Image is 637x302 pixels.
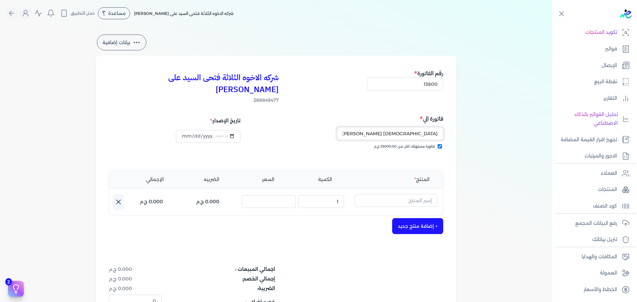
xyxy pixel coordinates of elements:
p: العملاء [601,169,617,178]
p: التقارير [603,94,617,103]
a: العملاء [552,166,633,180]
p: تحليل الفواتير بالذكاء الاصطناعي [555,110,618,127]
dd: 0.000 ج.م [109,266,162,273]
p: تكويد المنتجات [585,28,617,37]
span: 2 [5,278,12,285]
button: + إضافة منتج جديد [392,218,443,234]
dt: إجمالي الخصم: [166,275,275,282]
a: تحليل الفواتير بالذكاء الاصطناعي [552,108,633,130]
img: logo [620,9,632,19]
button: حمل التطبيق [58,8,97,19]
p: الإيصال [602,61,617,70]
div: مساعدة [98,7,130,19]
li: الكمية [298,176,352,183]
span: مساعدة [108,11,126,16]
a: تكويد المنتجات [552,26,633,39]
span: شركه الاخوه الثلاثة فتحى السيد على [PERSON_NAME] [134,11,234,16]
a: التقارير [552,91,633,105]
dd: 0.000 ج.م [109,275,162,282]
li: السعر [241,176,295,183]
a: فواتير [552,42,633,56]
a: المنتجات [552,183,633,197]
p: الاجور والمرتبات [585,152,617,160]
p: المنتجات [598,185,617,194]
li: المنتج [355,176,438,183]
a: الاجور والمرتبات [552,149,633,163]
p: 0.000 ج.م [196,198,219,206]
a: العمولة [552,266,633,280]
input: إسم المنتج [355,194,438,207]
a: تنزيل بياناتك [552,233,633,247]
p: المكافات والهدايا [582,253,617,261]
dt: اجمالي المبيعات : [166,266,275,273]
div: تاريخ الإصدار: [176,114,240,127]
span: فاتورة مستهلك اقل من 25000.00 ج.م [374,144,435,149]
li: الضريبه [184,176,239,183]
p: رفع البيانات المجمع [575,219,617,228]
li: الإجمالي [128,176,182,183]
a: المكافات والهدايا [552,250,633,264]
p: كود الصنف [593,202,617,211]
p: العمولة [600,269,617,277]
button: بيانات إضافية [97,34,146,50]
a: رفع البيانات المجمع [552,216,633,230]
a: كود الصنف [552,199,633,213]
a: الإيصال [552,59,633,73]
span: 288849477 [109,97,279,104]
p: تنزيل بياناتك [592,235,617,244]
input: رقم الفاتورة [367,78,443,90]
dt: الضريبة: [166,285,275,292]
input: إسم المستهلك [337,127,443,140]
p: تجهيز اقرار القيمة المضافة [561,136,617,144]
button: 2 [8,281,24,297]
h5: فاتورة الي [278,114,443,123]
a: تجهيز اقرار القيمة المضافة [552,133,633,147]
span: حمل التطبيق [71,10,95,16]
p: الخطط والأسعار [584,285,617,294]
button: إسم المنتج [355,194,438,209]
p: نقطة البيع [594,78,617,86]
p: فواتير [605,45,617,53]
p: 0.000 ج.م [140,198,163,206]
h3: شركه الاخوه الثلاثة فتحى السيد على [PERSON_NAME] [109,72,279,95]
h5: رقم الفاتورة [367,69,443,78]
a: نقطة البيع [552,75,633,89]
input: فاتورة مستهلك اقل من 25000.00 ج.م [438,144,442,149]
a: الخطط والأسعار [552,283,633,297]
dd: 0.000 ج.م [109,285,162,292]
